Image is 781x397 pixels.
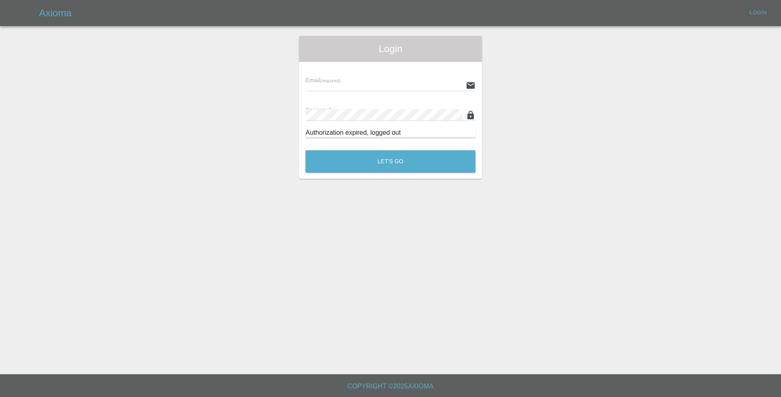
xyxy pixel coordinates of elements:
[305,150,476,173] button: Let's Go
[745,7,771,19] a: Login
[305,107,351,113] span: Password
[320,78,340,83] small: (required)
[7,381,774,392] h6: Copyright © 2025 Axioma
[331,108,351,113] small: (required)
[305,42,476,55] span: Login
[39,7,72,20] h5: Axioma
[305,77,340,83] span: Email
[305,128,476,138] div: Authorization expired, logged out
